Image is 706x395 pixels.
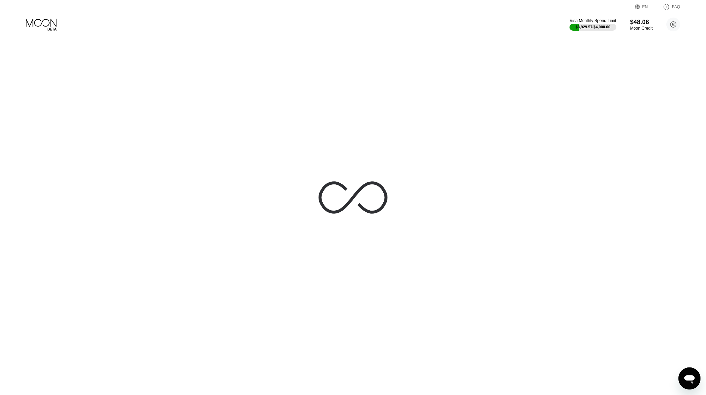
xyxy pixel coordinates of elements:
[569,18,616,23] div: Visa Monthly Spend Limit
[678,367,700,389] iframe: Button to launch messaging window
[656,3,680,10] div: FAQ
[569,18,616,31] div: Visa Monthly Spend Limit$3,929.57/$4,000.00
[635,3,656,10] div: EN
[630,19,653,26] div: $48.06
[630,19,653,31] div: $48.06Moon Credit
[576,25,611,29] div: $3,929.57 / $4,000.00
[642,4,648,9] div: EN
[672,4,680,9] div: FAQ
[630,26,653,31] div: Moon Credit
